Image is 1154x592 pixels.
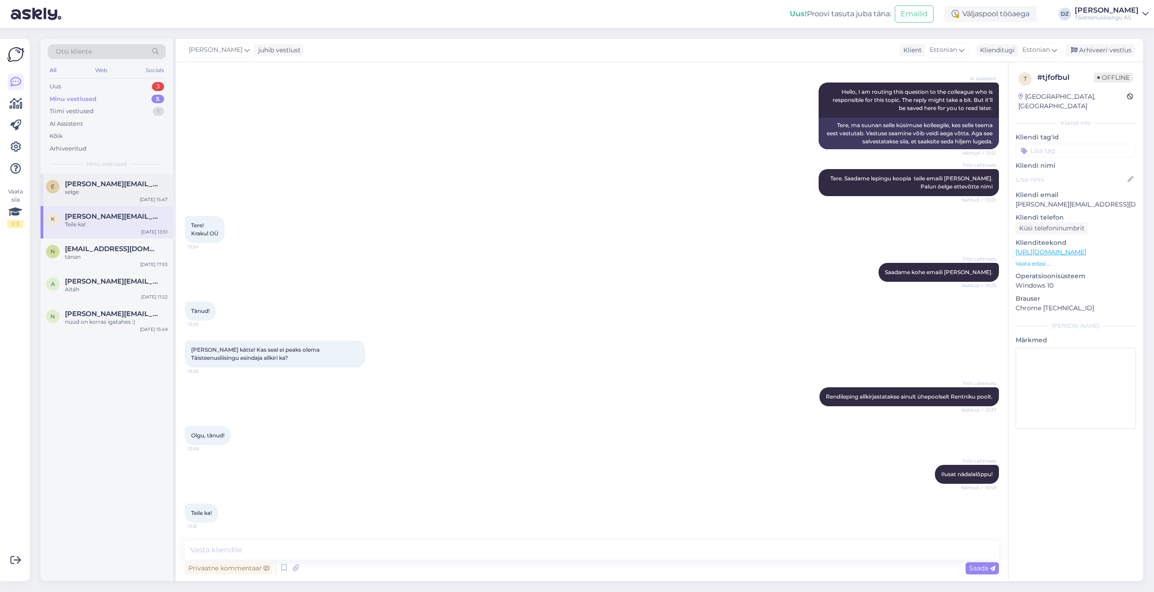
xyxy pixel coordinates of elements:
span: allan@flex.ee [65,277,159,285]
p: Kliendi nimi [1016,161,1136,170]
span: Saada [969,564,995,572]
div: 3 [152,82,164,91]
p: Operatsioonisüsteem [1016,271,1136,281]
div: [DATE] 13:51 [141,229,168,235]
span: [PERSON_NAME] kätte! Kas seal ei peaks olema Täisteenusliisingu esindaja allkiri ka? [191,346,321,361]
b: Uus! [790,9,807,18]
span: Tere. Saadame lepingu koopia teile emaili [PERSON_NAME]. Palun öelge ettevõtte nimi [830,175,994,190]
div: [DATE] 15:49 [140,326,168,333]
div: [PERSON_NAME] [1075,7,1139,14]
span: t [1024,75,1027,82]
span: Saadame kohe emaili [PERSON_NAME]. [885,269,993,275]
div: selge [65,188,168,196]
span: AI Assistent [962,75,996,82]
span: Triin Lehtmets [962,162,996,169]
div: Vaata siia [7,188,23,228]
span: Triin Lehtmets [962,256,996,262]
span: Estonian [930,45,957,55]
span: Olgu, tänud! [191,432,224,439]
div: Väljaspool tööaega [944,6,1037,22]
div: 1 / 3 [7,220,23,228]
a: [URL][DOMAIN_NAME] [1016,248,1086,256]
input: Lisa nimi [1016,174,1126,184]
div: [DATE] 15:47 [140,196,168,203]
span: Rendileping allkirjastatakse ainult ühepoolselt Rentniku poolt. [826,393,993,400]
p: Märkmed [1016,335,1136,345]
span: n [50,248,55,255]
span: Triin Lehtmets [962,380,996,387]
div: 1 [153,107,164,116]
div: Proovi tasuta juba täna: [790,9,891,19]
button: Emailid [895,5,934,23]
span: Tere! Krakul OÜ [191,222,218,237]
p: Klienditeekond [1016,238,1136,248]
div: Socials [144,64,166,76]
span: [PERSON_NAME] [189,45,243,55]
span: Triin Lehtmets [962,458,996,464]
span: neeme.nurm@klick.ee [65,310,159,318]
div: Minu vestlused [50,95,96,104]
span: Offline [1094,73,1133,83]
p: [PERSON_NAME][EMAIL_ADDRESS][DOMAIN_NAME] [1016,200,1136,209]
div: Täisteenusliisingu AS [1075,14,1139,21]
span: a [51,280,55,287]
div: 5 [151,95,164,104]
div: Klient [900,46,922,55]
span: 13:28 [188,368,221,375]
span: Ilusat nädalalõppu! [941,471,993,477]
span: kristjan@krakul.eu [65,212,159,220]
a: [PERSON_NAME]Täisteenusliisingu AS [1075,7,1149,21]
p: Kliendi email [1016,190,1136,200]
div: Uus [50,82,61,91]
div: Teile ka! [65,220,168,229]
div: [GEOGRAPHIC_DATA], [GEOGRAPHIC_DATA] [1018,92,1127,111]
p: Vaata edasi ... [1016,260,1136,268]
span: Tänud! [191,307,210,314]
div: All [48,64,58,76]
p: Chrome [TECHNICAL_ID] [1016,303,1136,313]
p: Brauser [1016,294,1136,303]
span: natalia.katsalukha@tele2.com [65,245,159,253]
span: Nähtud ✓ 13:21 [962,150,996,156]
div: Tere, ma suunan selle küsimuse kolleegile, kes selle teema eest vastutab. Vastuse saamine võib ve... [819,118,999,149]
div: Klienditugi [976,46,1015,55]
span: Nähtud ✓ 13:23 [962,197,996,203]
div: Kliendi info [1016,119,1136,127]
span: n [50,313,55,320]
span: erling.latt@tele2.com [65,180,159,188]
span: 13:24 [188,243,221,250]
span: k [51,216,55,222]
p: Kliendi tag'id [1016,133,1136,142]
div: nüüd on korras igatahes :) [65,318,168,326]
div: [DATE] 11:22 [141,294,168,300]
span: Nähtud ✓ 13:25 [962,282,996,289]
div: Arhiveeritud [50,144,87,153]
img: Askly Logo [7,46,24,63]
div: Arhiveeri vestlus [1066,44,1135,56]
div: [DATE] 17:53 [140,261,168,268]
span: Nähtud ✓ 13:49 [961,484,996,491]
div: DZ [1058,8,1071,20]
div: tänan [65,253,168,261]
span: Otsi kliente [56,47,92,56]
div: Tiimi vestlused [50,107,94,116]
span: Hello, I am routing this question to the colleague who is responsible for this topic. The reply m... [833,88,994,111]
span: Nähtud ✓ 13:37 [962,407,996,413]
div: Privaatne kommentaar [185,562,273,574]
span: 13:25 [188,321,221,328]
div: Aitäh [65,285,168,294]
input: Lisa tag [1016,144,1136,157]
span: Estonian [1022,45,1050,55]
div: juhib vestlust [255,46,301,55]
div: # tjfofbul [1037,72,1094,83]
span: 13:49 [188,445,221,452]
div: AI Assistent [50,119,83,128]
div: [PERSON_NAME] [1016,322,1136,330]
span: e [51,183,55,190]
div: Kõik [50,132,63,141]
div: Küsi telefoninumbrit [1016,222,1088,234]
div: Web [93,64,109,76]
span: Teile ka! [191,509,212,516]
span: Minu vestlused [87,160,127,168]
p: Windows 10 [1016,281,1136,290]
